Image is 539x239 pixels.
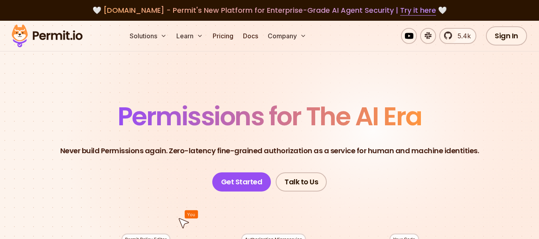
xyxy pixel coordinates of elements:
[400,5,436,16] a: Try it here
[265,28,310,44] button: Company
[453,31,471,41] span: 5.4k
[439,28,476,44] a: 5.4k
[276,172,327,192] a: Talk to Us
[19,5,520,16] div: 🤍 🤍
[212,172,271,192] a: Get Started
[60,145,479,156] p: Never build Permissions again. Zero-latency fine-grained authorization as a service for human and...
[126,28,170,44] button: Solutions
[486,26,527,45] a: Sign In
[209,28,237,44] a: Pricing
[240,28,261,44] a: Docs
[103,5,436,15] span: [DOMAIN_NAME] - Permit's New Platform for Enterprise-Grade AI Agent Security |
[173,28,206,44] button: Learn
[8,22,86,49] img: Permit logo
[118,99,422,134] span: Permissions for The AI Era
